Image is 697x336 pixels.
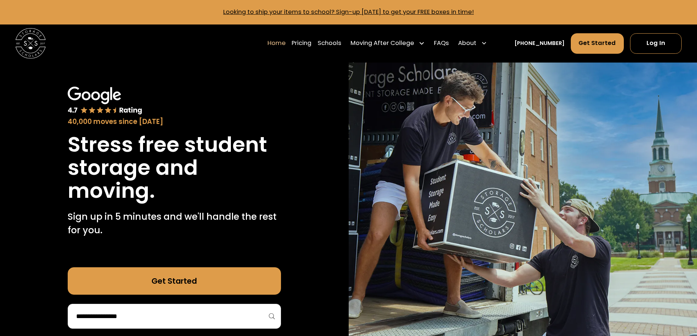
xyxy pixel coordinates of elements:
a: Pricing [292,33,311,54]
p: Sign up in 5 minutes and we'll handle the rest for you. [68,210,281,237]
div: 40,000 moves since [DATE] [68,117,281,127]
a: Get Started [68,267,281,295]
a: Log In [630,33,682,54]
a: Schools [318,33,341,54]
img: Storage Scholars main logo [15,28,46,58]
div: About [455,33,490,54]
div: About [458,39,476,48]
a: home [15,28,46,58]
h1: Stress free student storage and moving. [68,133,281,202]
a: Looking to ship your items to school? Sign-up [DATE] to get your FREE boxes in time! [223,8,474,16]
a: Home [267,33,286,54]
a: [PHONE_NUMBER] [514,39,565,48]
img: Google 4.7 star rating [68,87,142,115]
div: Moving After College [351,39,414,48]
a: Get Started [571,33,624,54]
div: Moving After College [348,33,428,54]
a: FAQs [434,33,449,54]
